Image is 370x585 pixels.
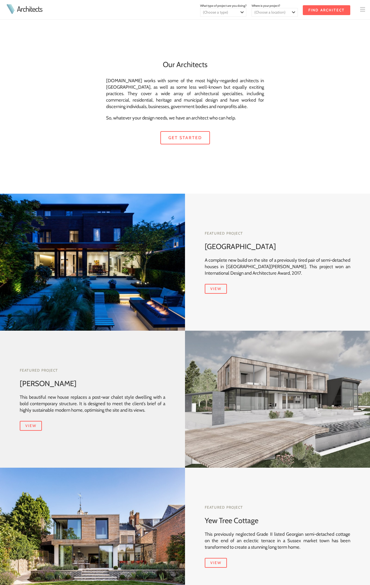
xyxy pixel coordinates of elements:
span: What type of project are you doing? [200,4,247,8]
a: View [20,421,42,431]
span: Where is your project? [252,4,280,8]
img: Architects [5,4,16,14]
h4: Featured Project [20,368,165,373]
h2: [PERSON_NAME] [20,378,165,389]
h2: Yew Tree Cottage [205,515,350,526]
p: So, whatever your design needs, we have an architect who can help. [106,115,264,121]
p: This previously neglected Grade II listed Georgian semi-detached cottage on the end of an eclecti... [205,531,350,551]
h4: Featured Project [205,231,350,236]
a: View [205,284,227,294]
input: Find Architect [303,5,350,15]
h4: Featured Project [205,505,350,510]
p: [DOMAIN_NAME] works with some of the most highly-regarded architects in [GEOGRAPHIC_DATA], as wel... [106,78,264,110]
a: Get started [160,131,210,144]
a: View [205,558,227,568]
h2: Our Architects [106,59,264,70]
a: Architects [17,5,42,13]
p: A complete new build on the site of a previously tired pair of semi-detached houses in [GEOGRAPHI... [205,257,350,276]
h2: [GEOGRAPHIC_DATA] [205,241,350,252]
p: This beautiful new house replaces a post-war chalet style dwelling with a bold contemporary struc... [20,394,165,414]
